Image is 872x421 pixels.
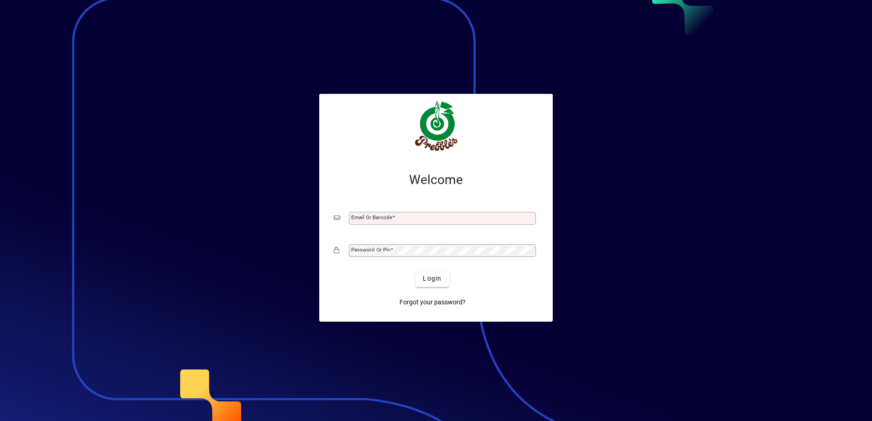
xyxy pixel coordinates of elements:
h2: Welcome [334,172,538,188]
mat-label: Email or Barcode [351,214,392,221]
button: Login [415,271,449,287]
span: Login [423,274,441,283]
span: Forgot your password? [400,298,466,307]
a: Forgot your password? [396,294,469,311]
mat-label: Password or Pin [351,246,390,253]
